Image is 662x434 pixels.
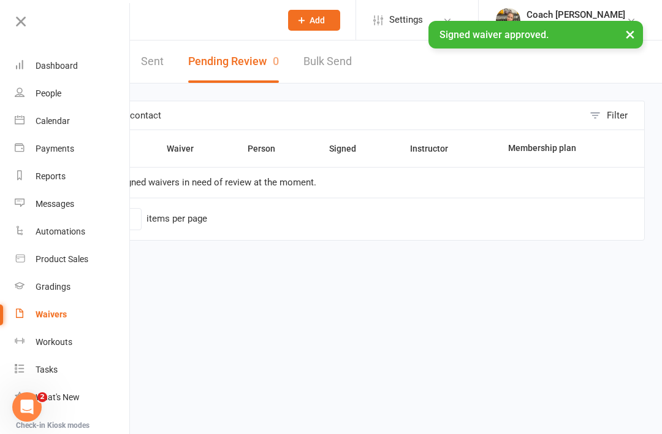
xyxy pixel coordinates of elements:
iframe: Intercom live chat [12,392,42,422]
div: Product Sales [36,254,88,264]
a: What's New [15,384,131,411]
td: There are no signed waivers in need of review at the moment. [59,167,644,198]
a: Tasks [15,356,131,384]
button: Filter [584,101,644,130]
button: Instructor [410,141,462,156]
div: What's New [36,392,80,402]
a: Waivers [15,301,131,328]
button: Person [248,141,289,156]
div: items per page [146,214,207,224]
a: Product Sales [15,246,131,273]
span: Instructor [410,144,462,153]
div: Fightcross MMA & Fitness [527,20,626,31]
a: Payments [15,135,131,163]
button: Waiver [167,141,207,156]
span: Settings [389,6,423,34]
div: Workouts [36,337,72,347]
a: Reports [15,163,131,190]
div: Payments [36,144,74,153]
span: 0 [273,55,279,68]
div: Waivers [36,309,67,319]
a: Workouts [15,328,131,356]
div: Reports [36,171,66,181]
input: Search by contact [59,101,584,130]
span: 2 [37,392,47,402]
span: Waiver [167,144,207,153]
a: Bulk Send [303,41,352,83]
a: Dashboard [15,52,131,80]
div: Signed waiver approved. [428,21,643,48]
button: × [619,21,641,47]
div: People [36,88,61,98]
img: thumb_image1623694743.png [496,8,520,33]
button: Add [288,10,340,31]
button: Pending Review0 [188,41,279,83]
div: Filter [607,108,628,123]
input: Search... [72,12,272,29]
th: Membership plan [503,130,626,167]
a: Calendar [15,107,131,135]
a: Sent [141,41,164,83]
span: Signed [329,144,370,153]
div: Automations [36,227,85,236]
a: Messages [15,190,131,218]
div: Dashboard [36,61,78,71]
a: People [15,80,131,107]
div: Calendar [36,116,70,126]
span: Add [310,15,325,25]
button: Signed [329,141,370,156]
div: Gradings [36,282,70,292]
div: Messages [36,199,74,209]
div: Show [65,208,207,230]
div: Tasks [36,365,58,374]
a: Gradings [15,273,131,301]
span: Person [248,144,289,153]
a: Automations [15,218,131,246]
div: Coach [PERSON_NAME] [527,9,626,20]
